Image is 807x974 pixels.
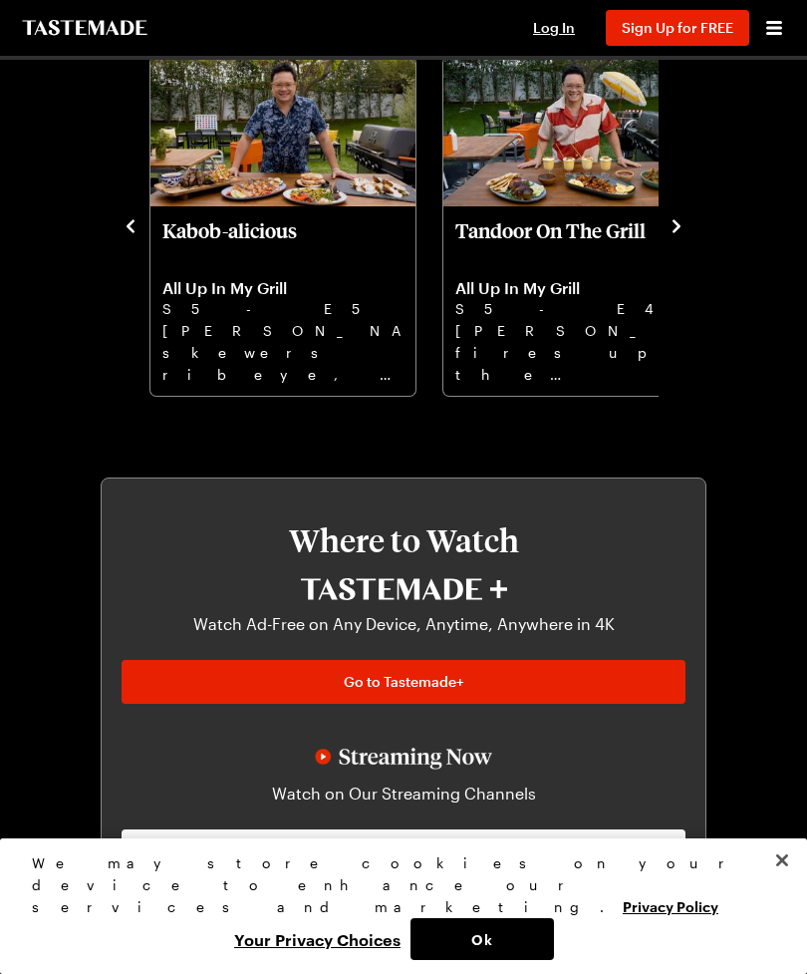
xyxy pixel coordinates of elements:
a: Tandoor On The Grill [455,218,696,384]
button: Your Privacy Choices [224,918,410,960]
img: Tandoor On The Grill [443,57,708,206]
div: 4 / 8 [148,51,441,398]
span: Sign Up for FREE [622,19,733,36]
h3: Where to Watch [122,522,685,558]
button: Open menu [761,15,787,41]
p: All Up In My Grill [162,278,403,298]
p: [PERSON_NAME] fires up the tandoor - juicy chicken, crispy cauliflower, silky mango lassi dessert... [455,320,696,384]
div: 5 / 8 [441,51,734,398]
button: navigate to previous item [121,212,140,236]
p: S5 - E5 [162,298,403,320]
span: Log In [533,19,575,36]
p: [PERSON_NAME] skewers ribeye, salmon, smoky eggplant dip, and grilled peaches. Food on sticks nev... [162,320,403,384]
p: Watch Ad-Free on Any Device, Anytime, Anywhere in 4K [122,612,685,636]
a: Go to Tastemade+ [122,660,685,704]
p: Watch on Our Streaming Channels [122,782,685,806]
button: Close [760,838,804,882]
img: Streaming [315,748,492,770]
p: Tandoor On The Grill [455,218,696,266]
div: We may store cookies on your device to enhance our services and marketing. [32,852,758,918]
img: Tastemade+ [301,578,507,600]
a: To Tastemade Home Page [20,20,149,36]
p: Kabob-alicious [162,218,403,266]
button: Sign Up for FREE [606,10,749,46]
button: Log In [514,18,594,38]
a: More information about your privacy, opens in a new tab [623,896,718,915]
p: All Up In My Grill [455,278,696,298]
button: navigate to next item [667,212,686,236]
a: Kabob-alicious [162,218,403,384]
button: Ok [410,918,554,960]
img: Kabob-alicious [150,57,415,206]
div: Kabob-alicious [150,57,415,396]
a: Go to Streaming [122,829,685,873]
div: Tandoor On The Grill [443,57,708,396]
span: Go to Tastemade+ [344,672,464,692]
div: Privacy [32,852,758,960]
p: S5 - E4 [455,298,696,320]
